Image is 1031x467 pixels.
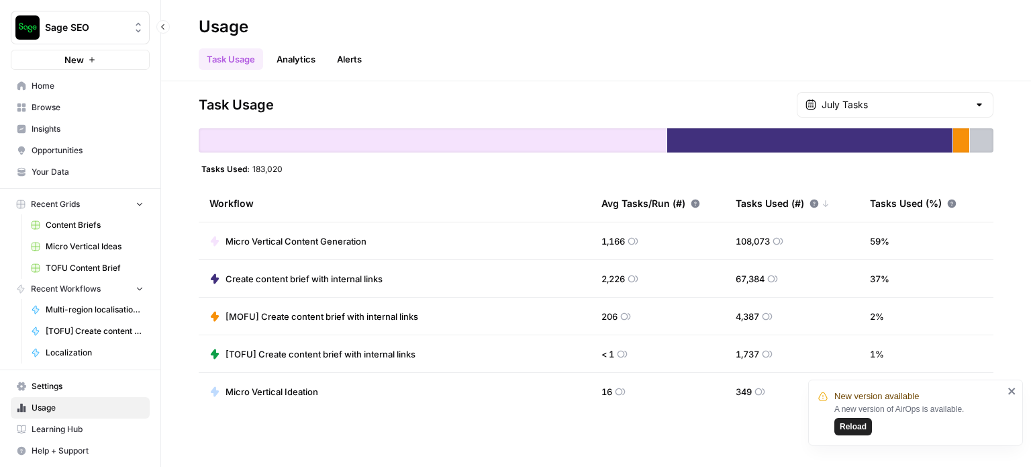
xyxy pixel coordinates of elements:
[11,50,150,70] button: New
[11,97,150,118] a: Browse
[32,423,144,435] span: Learning Hub
[32,380,144,392] span: Settings
[209,185,580,222] div: Workflow
[11,376,150,397] a: Settings
[25,342,150,364] a: Localization
[601,235,625,248] span: 1,166
[268,48,324,70] a: Analytics
[736,310,759,323] span: 4,387
[226,347,415,361] span: [TOFU] Create content brief with internal links
[32,166,144,178] span: Your Data
[834,390,919,403] span: New version available
[226,235,366,248] span: Micro Vertical Content Generation
[46,262,144,274] span: TOFU Content Brief
[840,421,867,433] span: Reload
[32,123,144,135] span: Insights
[736,272,765,286] span: 67,384
[226,272,383,286] span: Create content brief with internal links
[32,80,144,92] span: Home
[25,257,150,279] a: TOFU Content Brief
[601,347,614,361] span: < 1
[736,385,752,398] span: 349
[46,325,144,337] span: [TOFU] Create content brief with internal links_Rob M Testing
[46,304,144,316] span: Multi-region localisation workflow
[11,161,150,183] a: Your Data
[199,48,263,70] a: Task Usage
[736,185,830,222] div: Tasks Used (#)
[601,385,612,398] span: 16
[1008,386,1017,396] button: close
[11,140,150,161] a: Opportunities
[32,402,144,414] span: Usage
[252,163,283,174] span: 183,020
[834,418,872,435] button: Reload
[870,310,884,323] span: 2 %
[25,214,150,236] a: Content Briefs
[11,279,150,299] button: Recent Workflows
[11,75,150,97] a: Home
[25,321,150,342] a: [TOFU] Create content brief with internal links_Rob M Testing
[15,15,40,40] img: Sage SEO Logo
[31,283,101,295] span: Recent Workflows
[209,235,366,248] a: Micro Vertical Content Generation
[46,219,144,231] span: Content Briefs
[11,194,150,214] button: Recent Grids
[199,16,248,38] div: Usage
[11,11,150,44] button: Workspace: Sage SEO
[25,236,150,257] a: Micro Vertical Ideas
[209,347,415,361] a: [TOFU] Create content brief with internal links
[601,185,700,222] div: Avg Tasks/Run (#)
[46,241,144,253] span: Micro Vertical Ideas
[11,440,150,462] button: Help + Support
[209,310,418,323] a: [MOFU] Create content brief with internal links
[226,310,418,323] span: [MOFU] Create content brief with internal links
[209,272,383,286] a: Create content brief with internal links
[11,397,150,419] a: Usage
[601,310,618,323] span: 206
[46,347,144,359] span: Localization
[32,445,144,457] span: Help + Support
[601,272,625,286] span: 2,226
[226,385,318,398] span: Micro Vertical Ideation
[32,101,144,114] span: Browse
[45,21,126,34] span: Sage SEO
[870,272,889,286] span: 37 %
[11,419,150,440] a: Learning Hub
[736,347,759,361] span: 1,737
[209,385,318,398] a: Micro Vertical Ideation
[64,53,84,67] span: New
[31,198,80,210] span: Recent Grids
[870,347,884,361] span: 1 %
[834,403,1003,435] div: A new version of AirOps is available.
[11,118,150,140] a: Insights
[822,98,969,112] input: July Tasks
[32,144,144,157] span: Opportunities
[870,185,956,222] div: Tasks Used (%)
[870,235,889,248] span: 59 %
[199,95,274,114] span: Task Usage
[25,299,150,321] a: Multi-region localisation workflow
[329,48,370,70] a: Alerts
[736,235,770,248] span: 108,073
[201,163,250,174] span: Tasks Used:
